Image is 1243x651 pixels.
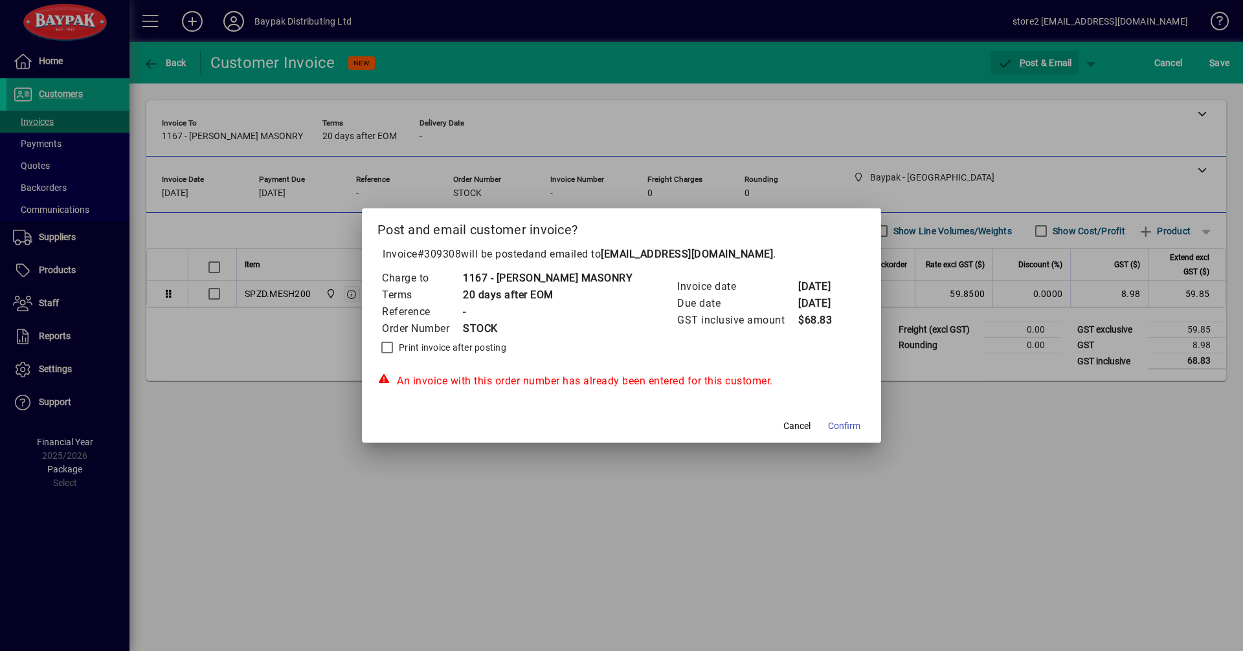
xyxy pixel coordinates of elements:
[377,247,866,262] p: Invoice will be posted .
[462,303,633,320] td: -
[462,320,633,337] td: STOCK
[418,248,462,260] span: #309308
[783,419,811,433] span: Cancel
[462,287,633,303] td: 20 days after EOM
[362,208,881,246] h2: Post and email customer invoice?
[798,295,849,312] td: [DATE]
[377,373,866,389] div: An invoice with this order number has already been entered for this customer.
[798,312,849,329] td: $68.83
[776,414,818,437] button: Cancel
[823,414,866,437] button: Confirm
[462,270,633,287] td: 1167 - [PERSON_NAME] MASONRY
[677,312,798,329] td: GST inclusive amount
[381,303,462,320] td: Reference
[601,248,773,260] b: [EMAIL_ADDRESS][DOMAIN_NAME]
[798,278,849,295] td: [DATE]
[677,295,798,312] td: Due date
[677,278,798,295] td: Invoice date
[828,419,860,433] span: Confirm
[381,287,462,303] td: Terms
[528,248,773,260] span: and emailed to
[381,270,462,287] td: Charge to
[396,341,506,354] label: Print invoice after posting
[381,320,462,337] td: Order Number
